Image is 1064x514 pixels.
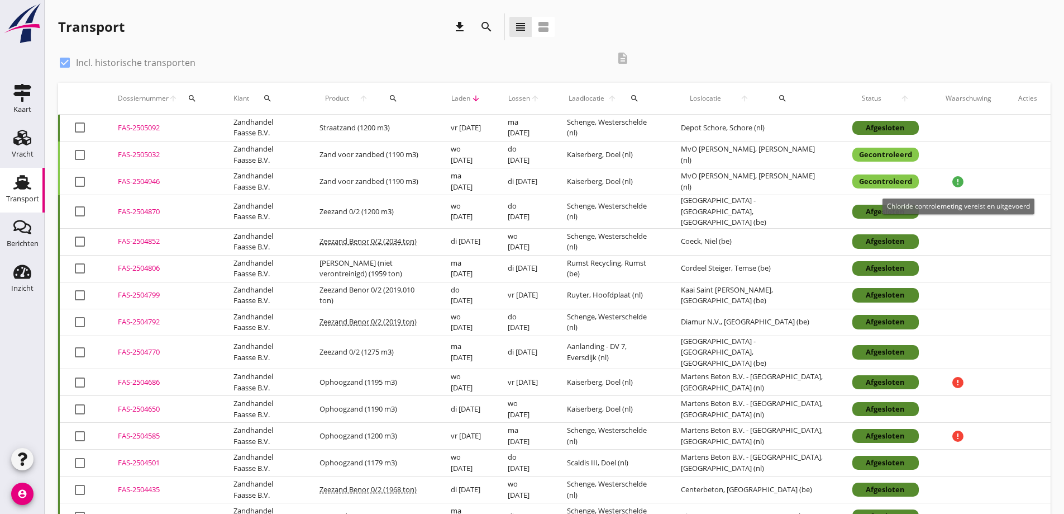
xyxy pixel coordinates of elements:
[437,477,495,503] td: di [DATE]
[494,115,554,142] td: ma [DATE]
[220,336,306,369] td: Zandhandel Faasse B.V.
[852,483,919,497] div: Afgesloten
[437,168,495,195] td: ma [DATE]
[220,369,306,396] td: Zandhandel Faasse B.V.
[852,456,919,470] div: Afgesloten
[681,93,731,103] span: Loslocatie
[852,375,919,390] div: Afgesloten
[437,228,495,255] td: di [DATE]
[220,450,306,477] td: Zandhandel Faasse B.V.
[220,309,306,336] td: Zandhandel Faasse B.V.
[852,345,919,360] div: Afgesloten
[554,195,667,229] td: Schenge, Westerschelde (nl)
[480,20,493,34] i: search
[319,236,417,246] span: Zeezand Benor 0/2 (2034 ton)
[852,261,919,276] div: Afgesloten
[7,240,39,247] div: Berichten
[437,369,495,396] td: wo [DATE]
[220,282,306,309] td: Zandhandel Faasse B.V.
[6,195,39,202] div: Transport
[554,142,667,168] td: Kaiserberg, Doel (nl)
[306,195,437,229] td: Zeezand 0/2 (1200 m3)
[220,396,306,423] td: Zandhandel Faasse B.V.
[220,228,306,255] td: Zandhandel Faasse B.V.
[220,477,306,503] td: Zandhandel Faasse B.V.
[471,94,481,103] i: arrow_downward
[319,317,417,327] span: Zeezand Benor 0/2 (2019 ton)
[118,431,207,442] div: FAS-2504585
[118,377,207,388] div: FAS-2504686
[118,206,207,218] div: FAS-2504870
[437,255,495,282] td: ma [DATE]
[263,94,272,103] i: search
[494,255,554,282] td: di [DATE]
[118,484,207,496] div: FAS-2504435
[118,263,207,274] div: FAS-2504806
[946,93,991,103] div: Waarschuwing
[494,168,554,195] td: di [DATE]
[306,369,437,396] td: Ophoogzand (1195 m3)
[852,429,919,444] div: Afgesloten
[354,94,374,103] i: arrow_upward
[494,309,554,336] td: do [DATE]
[531,94,540,103] i: arrow_upward
[554,255,667,282] td: Rumst Recycling, Rumst (be)
[887,201,1030,211] span: Chloride controlemeting vereist en uitgevoerd
[169,94,178,103] i: arrow_upward
[220,115,306,142] td: Zandhandel Faasse B.V.
[852,288,919,303] div: Afgesloten
[667,477,839,503] td: Centerbeton, [GEOGRAPHIC_DATA] (be)
[951,376,965,389] i: error
[494,142,554,168] td: do [DATE]
[220,195,306,229] td: Zandhandel Faasse B.V.
[118,290,207,301] div: FAS-2504799
[494,396,554,423] td: wo [DATE]
[118,317,207,328] div: FAS-2504792
[852,175,919,189] div: Gecontroleerd
[667,255,839,282] td: Cordeel Steiger, Temse (be)
[554,282,667,309] td: Ruyter, Hoofdplaat (nl)
[306,142,437,168] td: Zand voor zandbed (1190 m3)
[852,402,919,417] div: Afgesloten
[554,477,667,503] td: Schenge, Westerschelde (nl)
[13,106,31,113] div: Kaart
[852,121,919,135] div: Afgesloten
[667,228,839,255] td: Coeck, Niel (be)
[554,423,667,450] td: Schenge, Westerschelde (nl)
[891,94,919,103] i: arrow_upward
[667,423,839,450] td: Martens Beton B.V. - [GEOGRAPHIC_DATA], [GEOGRAPHIC_DATA] (nl)
[667,282,839,309] td: Kaai Saint [PERSON_NAME], [GEOGRAPHIC_DATA] (be)
[437,309,495,336] td: wo [DATE]
[437,423,495,450] td: vr [DATE]
[554,369,667,396] td: Kaiserberg, Doel (nl)
[118,347,207,358] div: FAS-2504770
[437,396,495,423] td: di [DATE]
[118,404,207,415] div: FAS-2504650
[667,336,839,369] td: [GEOGRAPHIC_DATA] - [GEOGRAPHIC_DATA], [GEOGRAPHIC_DATA] (be)
[494,423,554,450] td: ma [DATE]
[554,228,667,255] td: Schenge, Westerschelde (nl)
[494,369,554,396] td: vr [DATE]
[667,168,839,195] td: MvO [PERSON_NAME], [PERSON_NAME] (nl)
[306,115,437,142] td: Straatzand (1200 m3)
[118,458,207,469] div: FAS-2504501
[306,423,437,450] td: Ophoogzand (1200 m3)
[319,93,354,103] span: Product
[437,336,495,369] td: ma [DATE]
[11,483,34,505] i: account_circle
[118,93,169,103] span: Dossiernummer
[306,396,437,423] td: Ophoogzand (1190 m3)
[306,168,437,195] td: Zand voor zandbed (1190 m3)
[554,309,667,336] td: Schenge, Westerschelde (nl)
[606,94,618,103] i: arrow_upward
[554,115,667,142] td: Schenge, Westerschelde (nl)
[852,234,919,249] div: Afgesloten
[306,282,437,309] td: Zeezand Benor 0/2 (2019,010 ton)
[951,175,965,188] i: error
[852,315,919,329] div: Afgesloten
[306,255,437,282] td: [PERSON_NAME] (niet verontreinigd) (1959 ton)
[306,450,437,477] td: Ophoogzand (1179 m3)
[554,336,667,369] td: Aanlanding - DV 7, Eversdijk (nl)
[494,450,554,477] td: do [DATE]
[667,309,839,336] td: Diamur N.V., [GEOGRAPHIC_DATA] (be)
